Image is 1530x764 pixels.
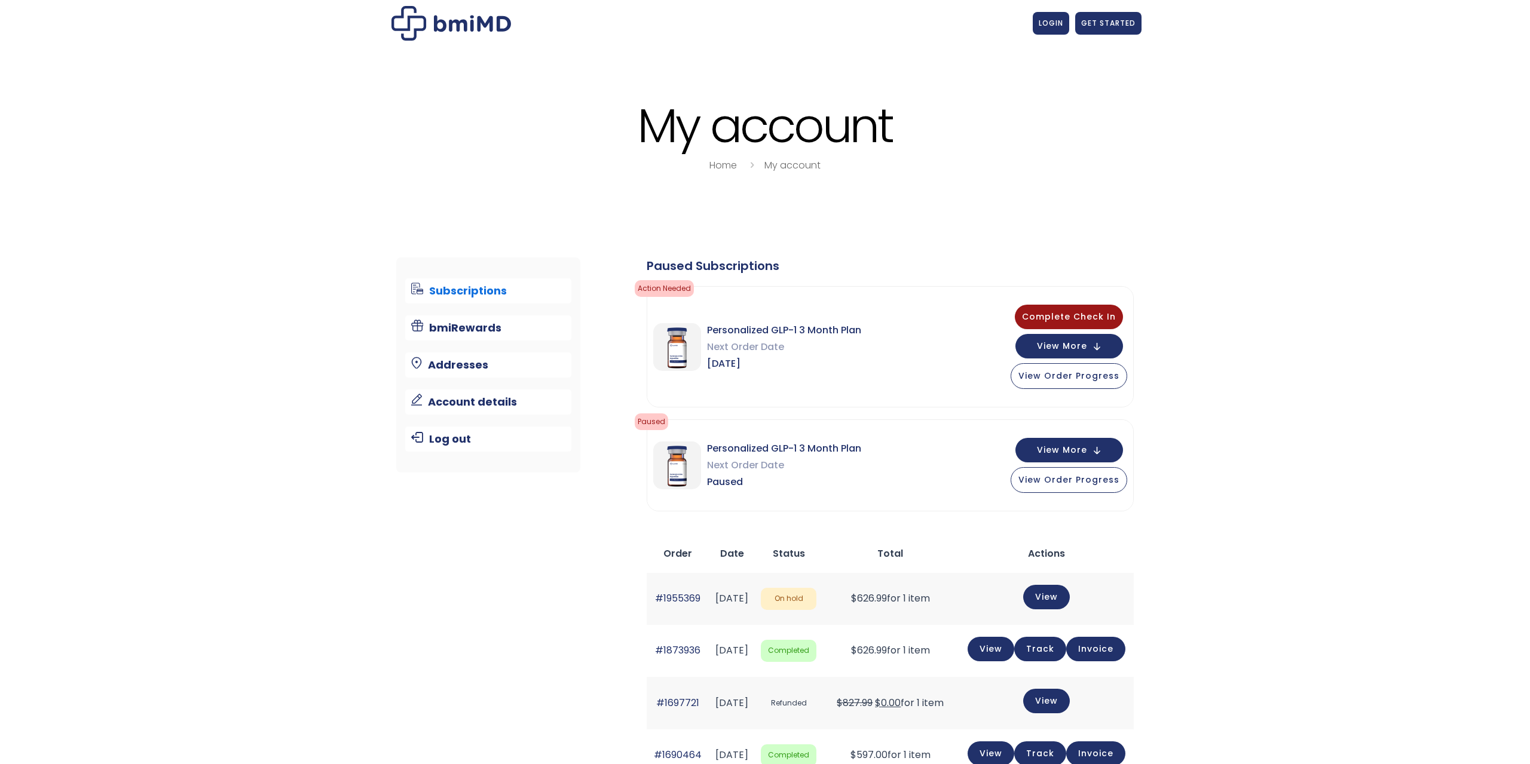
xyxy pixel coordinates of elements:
[875,696,901,710] span: 0.00
[656,696,699,710] a: #1697721
[653,323,701,371] img: Personalized GLP-1 3 Month Plan
[654,748,702,762] a: #1690464
[1033,12,1069,35] a: LOGIN
[1066,637,1125,661] a: Invoice
[635,413,668,430] span: Paused
[745,158,758,172] i: breadcrumbs separator
[773,547,805,560] span: Status
[396,257,581,472] nav: Account pages
[1037,342,1087,350] span: View More
[1015,305,1123,329] button: Complete Check In
[1011,363,1127,389] button: View Order Progress
[851,643,857,657] span: $
[709,158,737,172] a: Home
[822,625,959,677] td: for 1 item
[707,322,861,339] span: Personalized GLP-1 3 Month Plan
[761,692,816,714] span: Refunded
[707,440,861,457] span: Personalized GLP-1 3 Month Plan
[405,389,572,415] a: Account details
[388,100,1142,151] h1: My account
[405,315,572,340] a: bmiRewards
[663,547,692,560] span: Order
[1081,18,1136,28] span: GET STARTED
[837,696,873,710] del: $827.99
[1018,474,1119,486] span: View Order Progress
[707,355,861,372] span: [DATE]
[1022,311,1116,323] span: Complete Check In
[655,591,700,605] a: #1955369
[405,278,572,303] a: Subscriptions
[1028,547,1065,560] span: Actions
[1075,12,1142,35] a: GET STARTED
[1023,585,1070,609] a: View
[391,6,511,41] img: My account
[647,257,1134,274] div: Paused Subscriptions
[655,643,700,657] a: #1873936
[875,696,881,710] span: $
[851,591,857,605] span: $
[1011,467,1127,493] button: View Order Progress
[1039,18,1063,28] span: LOGIN
[707,474,861,490] span: Paused
[850,748,888,762] span: 597.00
[1015,334,1123,358] button: View More
[1018,370,1119,382] span: View Order Progress
[761,640,816,662] span: Completed
[405,427,572,452] a: Log out
[851,643,887,657] span: 626.99
[707,339,861,355] span: Next Order Date
[1023,689,1070,713] a: View
[850,748,856,762] span: $
[715,748,748,762] time: [DATE]
[1037,446,1087,454] span: View More
[851,591,887,605] span: 626.99
[715,643,748,657] time: [DATE]
[822,573,959,625] td: for 1 item
[405,352,572,378] a: Addresses
[707,457,861,474] span: Next Order Date
[635,280,694,297] span: Action Needed
[1015,438,1123,462] button: View More
[715,591,748,605] time: [DATE]
[877,547,903,560] span: Total
[822,677,959,729] td: for 1 item
[968,637,1014,661] a: View
[720,547,744,560] span: Date
[764,158,821,172] a: My account
[715,696,748,710] time: [DATE]
[1014,637,1066,661] a: Track
[761,588,816,610] span: On hold
[653,441,701,489] img: Personalized GLP-1 3 Month Plan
